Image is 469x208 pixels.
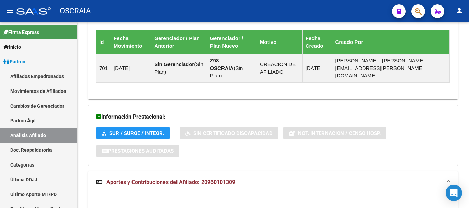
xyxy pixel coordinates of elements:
strong: Sin Gerenciador [154,61,194,67]
th: Gerenciador / Plan Anterior [151,30,207,54]
td: ( ) [151,54,207,82]
th: Creado Por [332,30,450,54]
span: SUR / SURGE / INTEGR. [109,130,164,136]
strong: Z98 - OSCRAIA [210,58,233,71]
span: Sin Plan [154,61,203,75]
button: Not. Internacion / Censo Hosp. [283,127,386,139]
th: Motivo [257,30,303,54]
span: Sin Plan [210,65,243,78]
div: Open Intercom Messenger [446,185,462,201]
td: [DATE] [302,54,332,82]
span: - OSCRAIA [54,3,91,19]
td: ( ) [207,54,257,82]
span: Inicio [3,43,21,51]
h3: Información Prestacional: [96,112,449,122]
button: Prestaciones Auditadas [96,145,179,157]
mat-expansion-panel-header: Aportes y Contribuciones del Afiliado: 20960101309 [88,171,458,193]
th: Fecha Creado [302,30,332,54]
td: [DATE] [111,54,151,82]
td: 701 [96,54,111,82]
span: Prestaciones Auditadas [108,148,174,154]
button: Sin Certificado Discapacidad [180,127,278,139]
td: CREACION DE AFILIADO [257,54,303,82]
th: Id [96,30,111,54]
th: Fecha Movimiento [111,30,151,54]
mat-icon: menu [5,7,14,15]
span: Aportes y Contribuciones del Afiliado: 20960101309 [106,179,235,185]
mat-icon: person [455,7,464,15]
span: Not. Internacion / Censo Hosp. [298,130,381,136]
span: Sin Certificado Discapacidad [193,130,273,136]
span: Firma Express [3,28,39,36]
th: Gerenciador / Plan Nuevo [207,30,257,54]
td: [PERSON_NAME] - [PERSON_NAME][EMAIL_ADDRESS][PERSON_NAME][DOMAIN_NAME] [332,54,450,82]
button: SUR / SURGE / INTEGR. [96,127,170,139]
span: Padrón [3,58,25,65]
